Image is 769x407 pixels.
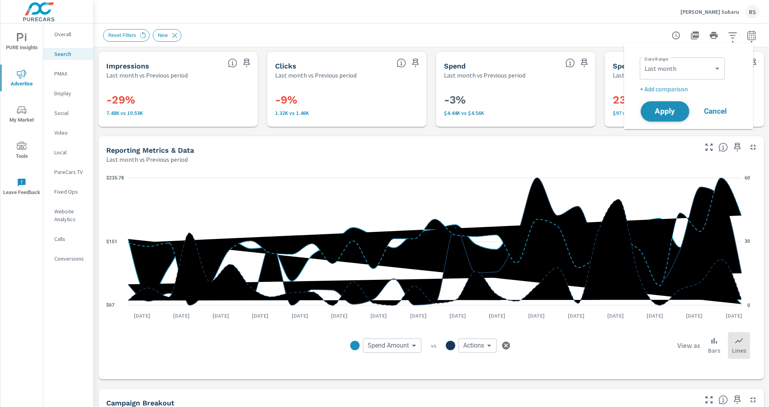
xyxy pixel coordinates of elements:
[405,312,432,320] p: [DATE]
[275,110,419,116] p: 1,322 vs 1,456
[54,89,87,97] p: Display
[745,5,760,19] div: RS
[368,342,409,350] span: Spend Amount
[747,141,760,154] button: Minimize Widget
[700,108,731,115] span: Cancel
[677,342,700,350] h6: View as
[747,303,750,308] text: 0
[708,346,720,355] p: Bars
[43,107,93,119] div: Social
[286,312,314,320] p: [DATE]
[106,239,117,244] text: $151
[106,399,174,407] h5: Campaign Breakout
[725,28,741,43] button: Apply Filters
[681,312,708,320] p: [DATE]
[732,346,746,355] p: Lines
[240,57,253,69] span: Save this to your personalized report
[43,87,93,99] div: Display
[578,57,591,69] span: Save this to your personalized report
[43,28,93,40] div: Overall
[640,84,741,94] p: + Add comparison
[128,312,156,320] p: [DATE]
[720,312,748,320] p: [DATE]
[444,312,471,320] p: [DATE]
[153,32,173,38] span: New
[54,70,87,78] p: PMAX
[680,8,739,15] p: [PERSON_NAME] Subaru
[54,168,87,176] p: PureCars TV
[706,28,722,43] button: Print Report
[397,58,406,68] span: The number of times an ad was clicked by a consumer.
[43,166,93,178] div: PureCars TV
[207,312,235,320] p: [DATE]
[692,102,739,121] button: Cancel
[153,29,181,42] div: New
[3,105,41,125] span: My Market
[731,141,744,154] span: Save this to your personalized report
[43,68,93,80] div: PMAX
[106,62,149,70] h5: Impressions
[3,178,41,197] span: Leave Feedback
[43,253,93,265] div: Conversions
[523,312,551,320] p: [DATE]
[54,50,87,58] p: Search
[613,110,756,116] p: $97 vs $79
[0,24,43,205] div: nav menu
[106,146,194,154] h5: Reporting Metrics & Data
[463,342,484,350] span: Actions
[54,148,87,156] p: Local
[458,339,497,353] div: Actions
[43,48,93,60] div: Search
[444,62,466,70] h5: Spend
[562,312,590,320] p: [DATE]
[444,93,588,107] h3: -3%
[703,394,715,406] button: Make Fullscreen
[43,146,93,158] div: Local
[54,109,87,117] p: Social
[444,70,525,80] p: Last month vs Previous period
[103,29,150,42] div: Reset Filters
[719,142,728,152] span: Understand Search data over time and see how metrics compare to each other.
[3,142,41,161] span: Tools
[444,110,588,116] p: $4,442 vs $4,562
[409,57,422,69] span: Save this to your personalized report
[744,28,760,43] button: Select Date Range
[613,62,684,70] h5: Spend Per Unit Sold
[275,62,296,70] h5: Clicks
[43,127,93,139] div: Video
[168,312,195,320] p: [DATE]
[275,70,357,80] p: Last month vs Previous period
[43,233,93,245] div: Calls
[43,205,93,225] div: Website Analytics
[325,312,353,320] p: [DATE]
[228,58,237,68] span: The number of times an ad was shown on your behalf.
[104,32,141,38] span: Reset Filters
[54,235,87,243] p: Calls
[54,129,87,137] p: Video
[106,302,115,308] text: $67
[365,312,393,320] p: [DATE]
[745,175,750,181] text: 60
[566,58,575,68] span: The amount of money spent on advertising during the period.
[747,57,760,69] span: Save this to your personalized report
[54,30,87,38] p: Overall
[275,93,419,107] h3: -9%
[106,175,124,181] text: $235.78
[745,239,750,244] text: 30
[649,108,681,115] span: Apply
[363,339,421,353] div: Spend Amount
[602,312,629,320] p: [DATE]
[247,312,274,320] p: [DATE]
[106,110,250,116] p: 7,481 vs 10,529
[106,70,188,80] p: Last month vs Previous period
[687,28,703,43] button: "Export Report to PDF"
[613,93,756,107] h3: 23%
[3,69,41,89] span: Advertise
[54,255,87,263] p: Conversions
[613,70,694,80] p: Last month vs Previous period
[3,33,41,52] span: PURE Insights
[641,101,690,122] button: Apply
[106,93,250,107] h3: -29%
[483,312,511,320] p: [DATE]
[54,207,87,223] p: Website Analytics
